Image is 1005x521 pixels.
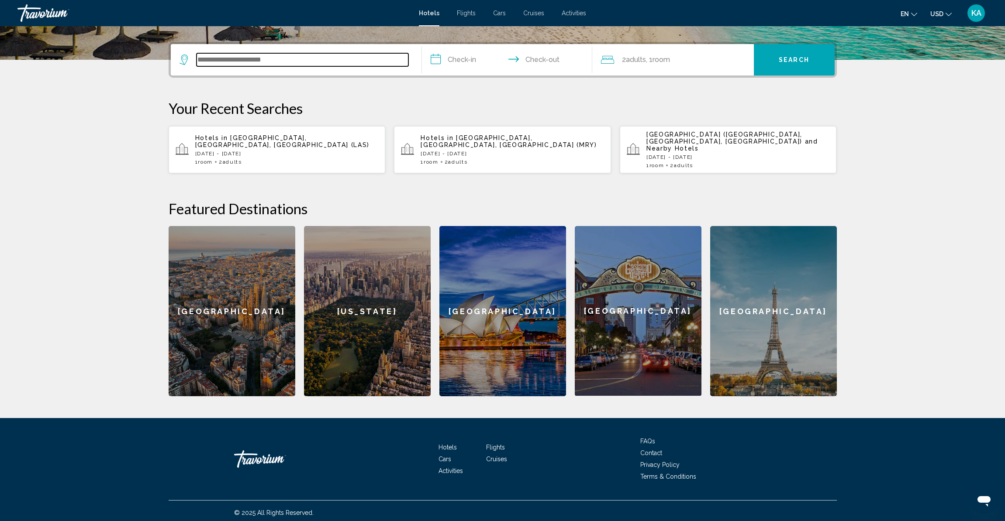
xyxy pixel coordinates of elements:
[419,10,439,17] a: Hotels
[640,473,696,480] a: Terms & Conditions
[421,151,604,157] p: [DATE] - [DATE]
[930,10,943,17] span: USD
[195,151,379,157] p: [DATE] - [DATE]
[710,226,837,396] a: [GEOGRAPHIC_DATA]
[653,55,670,64] span: Room
[640,438,655,445] a: FAQs
[169,226,295,396] a: [GEOGRAPHIC_DATA]
[646,54,670,66] span: , 1
[439,456,451,463] a: Cars
[421,134,597,148] span: [GEOGRAPHIC_DATA], [GEOGRAPHIC_DATA], [GEOGRAPHIC_DATA] (MRY)
[646,138,818,152] span: and Nearby Hotels
[620,126,837,174] button: [GEOGRAPHIC_DATA] ([GEOGRAPHIC_DATA], [GEOGRAPHIC_DATA], [GEOGRAPHIC_DATA]) and Nearby Hotels[DAT...
[562,10,586,17] a: Activities
[234,509,314,516] span: © 2025 All Rights Reserved.
[646,131,802,145] span: [GEOGRAPHIC_DATA] ([GEOGRAPHIC_DATA], [GEOGRAPHIC_DATA], [GEOGRAPHIC_DATA])
[486,444,505,451] a: Flights
[930,7,952,20] button: Change currency
[670,162,693,168] span: 2
[169,99,837,117] p: Your Recent Searches
[169,126,386,174] button: Hotels in [GEOGRAPHIC_DATA], [GEOGRAPHIC_DATA], [GEOGRAPHIC_DATA] (LAS)[DATE] - [DATE]1Room2Adults
[198,159,213,165] span: Room
[195,134,370,148] span: [GEOGRAPHIC_DATA], [GEOGRAPHIC_DATA], [GEOGRAPHIC_DATA] (LAS)
[779,57,809,64] span: Search
[424,159,439,165] span: Room
[422,44,592,75] button: Check in and out dates
[234,446,321,472] a: Travorium
[486,456,507,463] a: Cruises
[448,159,467,165] span: Adults
[626,55,646,64] span: Adults
[219,159,242,165] span: 2
[304,226,431,396] a: [US_STATE]
[169,200,837,217] h2: Featured Destinations
[421,159,438,165] span: 1
[394,126,611,174] button: Hotels in [GEOGRAPHIC_DATA], [GEOGRAPHIC_DATA], [GEOGRAPHIC_DATA] (MRY)[DATE] - [DATE]1Room2Adults
[592,44,754,75] button: Travelers: 2 adults, 0 children
[622,54,646,66] span: 2
[646,162,664,168] span: 1
[171,44,835,75] div: Search widget
[640,461,680,468] a: Privacy Policy
[439,226,566,396] a: [GEOGRAPHIC_DATA]
[649,162,664,168] span: Room
[971,9,981,17] span: KA
[223,159,242,165] span: Adults
[575,226,701,396] div: [GEOGRAPHIC_DATA]
[970,486,998,514] iframe: Button to launch messaging window
[754,44,835,75] button: Search
[640,449,662,456] a: Contact
[674,162,693,168] span: Adults
[965,4,988,22] button: User Menu
[646,154,830,160] p: [DATE] - [DATE]
[421,134,453,141] span: Hotels in
[575,226,701,396] a: [GEOGRAPHIC_DATA]
[17,4,410,22] a: Travorium
[445,159,468,165] span: 2
[493,10,506,17] a: Cars
[901,10,909,17] span: en
[195,159,213,165] span: 1
[195,134,228,141] span: Hotels in
[901,7,917,20] button: Change language
[457,10,476,17] a: Flights
[523,10,544,17] a: Cruises
[439,467,463,474] a: Activities
[439,444,457,451] a: Hotels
